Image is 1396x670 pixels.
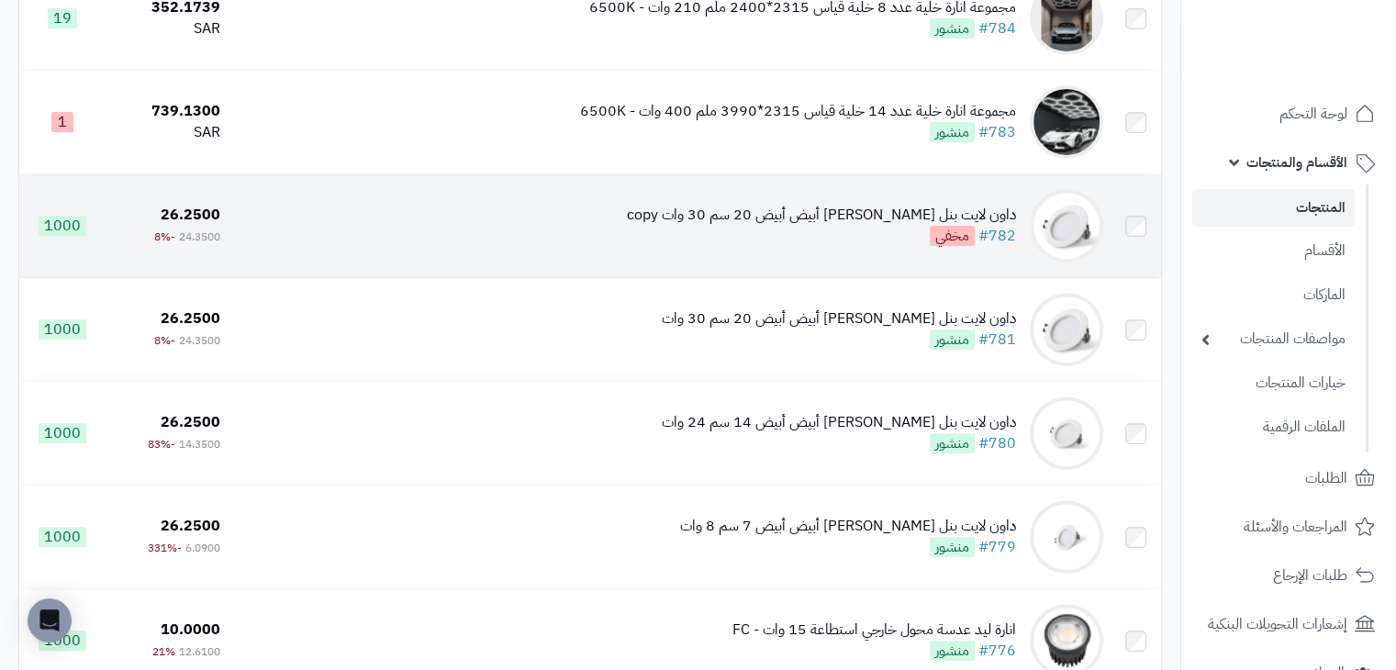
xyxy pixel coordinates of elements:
[1246,150,1347,175] span: الأقسام والمنتجات
[1271,49,1379,87] img: logo-2.png
[51,112,73,132] span: 1
[1273,563,1347,588] span: طلبات الإرجاع
[930,433,975,453] span: منشور
[662,412,1016,433] div: داون لايت بنل [PERSON_NAME] أبيض أبيض 14 سم 24 وات
[179,436,220,452] span: 14.3500
[978,640,1016,662] a: #776
[662,308,1016,329] div: داون لايت بنل [PERSON_NAME] أبيض أبيض 20 سم 30 وات
[39,423,86,443] span: 1000
[978,17,1016,39] a: #784
[1192,553,1385,597] a: طلبات الإرجاع
[28,598,72,642] div: Open Intercom Messenger
[930,122,975,142] span: منشور
[978,432,1016,454] a: #780
[1192,456,1385,500] a: الطلبات
[1192,505,1385,549] a: المراجعات والأسئلة
[148,540,182,556] span: -331%
[1192,92,1385,136] a: لوحة التحكم
[154,229,175,245] span: -8%
[1192,363,1355,403] a: خيارات المنتجات
[1030,396,1103,470] img: داون لايت بنل مانع توهج أبيض أبيض 14 سم 24 وات
[978,536,1016,558] a: #779
[161,204,220,226] span: 26.2500
[1030,85,1103,159] img: مجموعة انارة خلية عدد 14 خلية قياس 2315*3990 ملم 400 وات - 6500K
[1192,602,1385,646] a: إشعارات التحويلات البنكية
[978,329,1016,351] a: #781
[179,643,220,660] span: 12.6100
[1305,465,1347,491] span: الطلبات
[152,643,175,660] span: 21%
[112,18,219,39] div: SAR
[1208,611,1347,637] span: إشعارات التحويلات البنكية
[1192,231,1355,271] a: الأقسام
[39,631,86,651] span: 1000
[161,307,220,329] span: 26.2500
[112,122,219,143] div: SAR
[1192,189,1355,227] a: المنتجات
[580,101,1016,122] div: مجموعة انارة خلية عدد 14 خلية قياس 2315*3990 ملم 400 وات - 6500K
[39,216,86,236] span: 1000
[1192,408,1355,447] a: الملفات الرقمية
[930,226,975,246] span: مخفي
[978,225,1016,247] a: #782
[161,515,220,537] span: 26.2500
[930,537,975,557] span: منشور
[1030,293,1103,366] img: داون لايت بنل مانع توهج أبيض أبيض 20 سم 30 وات
[930,329,975,350] span: منشور
[680,516,1016,537] div: داون لايت بنل [PERSON_NAME] أبيض أبيض 7 سم 8 وات
[48,8,77,28] span: 19
[185,540,220,556] span: 6.0900
[978,121,1016,143] a: #783
[1030,500,1103,574] img: داون لايت بنل مانع توهج أبيض أبيض 7 سم 8 وات
[1192,275,1355,315] a: الماركات
[154,332,175,349] span: -8%
[930,641,975,661] span: منشور
[39,319,86,340] span: 1000
[39,527,86,547] span: 1000
[1244,514,1347,540] span: المراجعات والأسئلة
[1030,189,1103,262] img: داون لايت بنل مانع توهج أبيض أبيض 20 سم 30 وات copy
[179,332,220,349] span: 24.3500
[179,229,220,245] span: 24.3500
[732,620,1016,641] div: انارة ليد عدسة محول خارجي استطاعة 15 وات - FC
[148,436,175,452] span: -83%
[161,411,220,433] span: 26.2500
[930,18,975,39] span: منشور
[161,619,220,641] span: 10.0000
[1192,319,1355,359] a: مواصفات المنتجات
[112,101,219,122] div: 739.1300
[1279,101,1347,127] span: لوحة التحكم
[627,205,1016,226] div: داون لايت بنل [PERSON_NAME] أبيض أبيض 20 سم 30 وات copy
